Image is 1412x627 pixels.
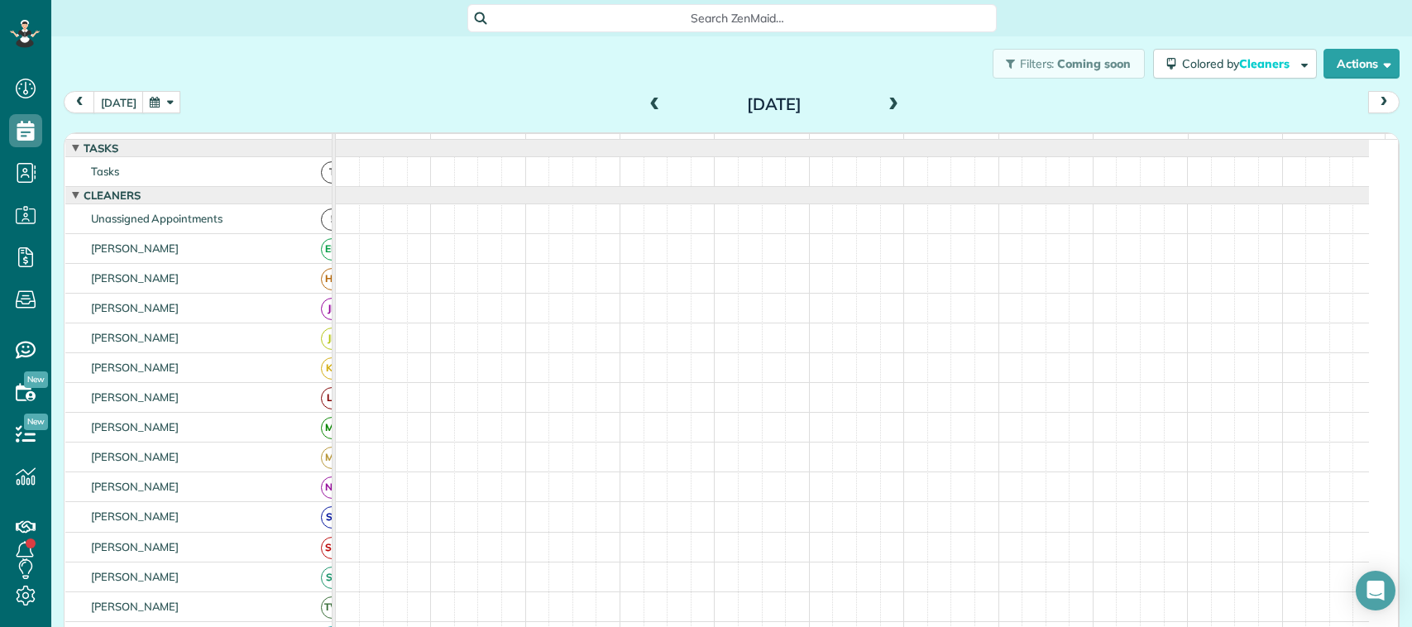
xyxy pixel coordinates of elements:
[321,268,343,290] span: HC
[1283,137,1312,151] span: 5pm
[88,331,183,344] span: [PERSON_NAME]
[321,357,343,380] span: KB
[671,95,878,113] h2: [DATE]
[1020,56,1055,71] span: Filters:
[321,298,343,320] span: JB
[336,137,366,151] span: 7am
[88,242,183,255] span: [PERSON_NAME]
[88,540,183,553] span: [PERSON_NAME]
[88,570,183,583] span: [PERSON_NAME]
[24,414,48,430] span: New
[93,91,144,113] button: [DATE]
[431,137,462,151] span: 8am
[1182,56,1295,71] span: Colored by
[321,208,343,231] span: !
[88,301,183,314] span: [PERSON_NAME]
[88,361,183,374] span: [PERSON_NAME]
[88,390,183,404] span: [PERSON_NAME]
[1323,49,1400,79] button: Actions
[1356,571,1395,610] div: Open Intercom Messenger
[321,328,343,350] span: JR
[1239,56,1292,71] span: Cleaners
[80,141,122,155] span: Tasks
[321,476,343,499] span: NN
[321,161,343,184] span: T
[1153,49,1317,79] button: Colored byCleaners
[321,596,343,619] span: TW
[88,510,183,523] span: [PERSON_NAME]
[88,212,226,225] span: Unassigned Appointments
[1057,56,1132,71] span: Coming soon
[88,600,183,613] span: [PERSON_NAME]
[64,91,95,113] button: prev
[1368,91,1400,113] button: next
[321,506,343,529] span: SB
[88,420,183,433] span: [PERSON_NAME]
[1094,137,1122,151] span: 3pm
[321,238,343,261] span: EM
[80,189,144,202] span: Cleaners
[715,137,752,151] span: 11am
[321,537,343,559] span: SM
[321,387,343,409] span: LF
[904,137,933,151] span: 1pm
[810,137,845,151] span: 12pm
[1189,137,1218,151] span: 4pm
[999,137,1028,151] span: 2pm
[620,137,658,151] span: 10am
[24,371,48,388] span: New
[321,417,343,439] span: MT
[88,450,183,463] span: [PERSON_NAME]
[321,447,343,469] span: MB
[88,480,183,493] span: [PERSON_NAME]
[321,567,343,589] span: SP
[88,165,122,178] span: Tasks
[526,137,557,151] span: 9am
[88,271,183,285] span: [PERSON_NAME]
